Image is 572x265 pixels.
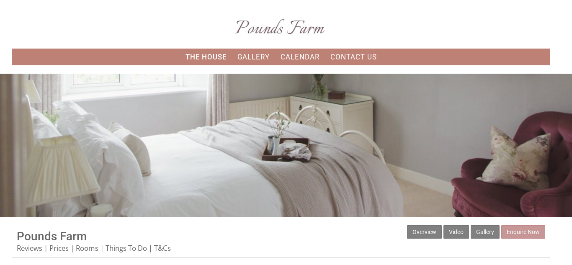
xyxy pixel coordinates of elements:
[471,225,500,239] a: Gallery
[330,53,377,61] a: Contact Us
[229,16,333,38] img: Pounds Farm
[17,229,87,243] a: Pounds Farm
[186,53,227,61] a: The House
[154,243,171,253] a: T&Cs
[17,243,42,253] a: Reviews
[106,243,147,253] a: Things To Do
[237,53,270,61] a: Gallery
[407,225,442,239] a: Overview
[49,243,69,253] a: Prices
[443,225,469,239] a: Video
[281,53,319,61] a: Calendar
[501,225,545,239] a: Enquire Now
[76,243,98,253] a: Rooms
